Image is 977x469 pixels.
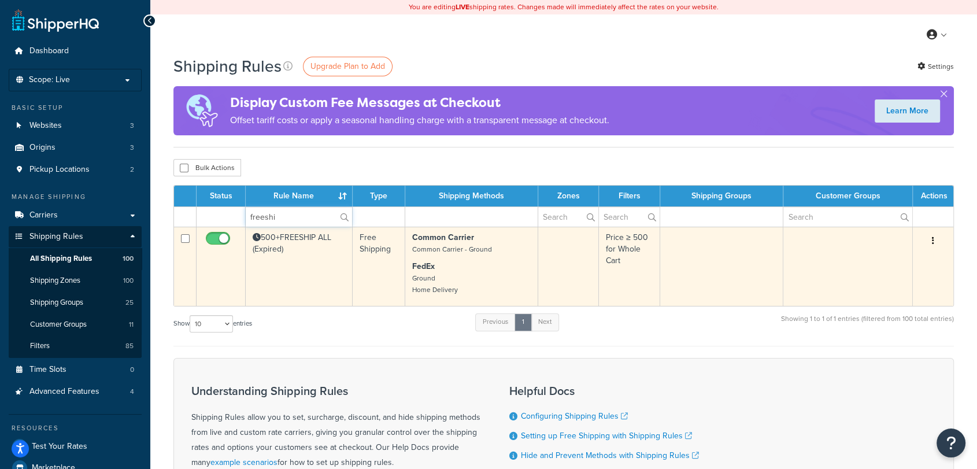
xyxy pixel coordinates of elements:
[9,381,142,402] li: Advanced Features
[32,442,87,452] span: Test Your Rates
[521,430,692,442] a: Setting up Free Shipping with Shipping Rules
[353,227,406,306] td: Free Shipping
[9,292,142,313] li: Shipping Groups
[456,2,469,12] b: LIVE
[173,315,252,333] label: Show entries
[173,159,241,176] button: Bulk Actions
[310,60,385,72] span: Upgrade Plan to Add
[29,46,69,56] span: Dashboard
[9,292,142,313] a: Shipping Groups 25
[173,86,230,135] img: duties-banner-06bc72dcb5fe05cb3f9472aba00be2ae8eb53ab6f0d8bb03d382ba314ac3c341.png
[9,359,142,381] a: Time Slots 0
[412,260,435,272] strong: FedEx
[9,137,142,158] a: Origins 3
[9,423,142,433] div: Resources
[783,186,913,206] th: Customer Groups
[29,387,99,397] span: Advanced Features
[9,40,142,62] a: Dashboard
[130,143,134,153] span: 3
[913,186,953,206] th: Actions
[29,75,70,85] span: Scope: Live
[303,57,393,76] a: Upgrade Plan to Add
[130,387,134,397] span: 4
[9,335,142,357] li: Filters
[29,211,58,220] span: Carriers
[599,207,659,227] input: Search
[9,159,142,180] li: Pickup Locations
[9,226,142,358] li: Shipping Rules
[130,165,134,175] span: 2
[173,55,282,77] h1: Shipping Rules
[599,186,660,206] th: Filters
[412,273,458,295] small: Ground Home Delivery
[9,335,142,357] a: Filters 85
[538,207,598,227] input: Search
[30,254,92,264] span: All Shipping Rules
[246,186,353,206] th: Rule Name : activate to sort column ascending
[9,436,142,457] a: Test Your Rates
[123,254,134,264] span: 100
[190,315,233,333] select: Showentries
[538,186,599,206] th: Zones
[191,385,480,397] h3: Understanding Shipping Rules
[246,207,352,227] input: Search
[9,159,142,180] a: Pickup Locations 2
[9,270,142,291] a: Shipping Zones 100
[9,115,142,136] li: Websites
[9,137,142,158] li: Origins
[125,341,134,351] span: 85
[30,341,50,351] span: Filters
[353,186,406,206] th: Type
[9,115,142,136] a: Websites 3
[12,9,99,32] a: ShipperHQ Home
[475,313,516,331] a: Previous
[515,313,532,331] a: 1
[9,248,142,269] a: All Shipping Rules 100
[9,103,142,113] div: Basic Setup
[210,456,277,468] a: example scenarios
[521,449,699,461] a: Hide and Prevent Methods with Shipping Rules
[9,314,142,335] a: Customer Groups 11
[30,276,80,286] span: Shipping Zones
[9,270,142,291] li: Shipping Zones
[660,186,784,206] th: Shipping Groups
[246,227,353,306] td: 500+FREESHIP ALL (Expired)
[29,165,90,175] span: Pickup Locations
[29,143,55,153] span: Origins
[130,121,134,131] span: 3
[9,192,142,202] div: Manage Shipping
[130,365,134,375] span: 0
[783,207,912,227] input: Search
[521,410,628,422] a: Configuring Shipping Rules
[125,298,134,308] span: 25
[197,186,246,206] th: Status
[30,320,87,330] span: Customer Groups
[412,231,474,243] strong: Common Carrier
[412,244,492,254] small: Common Carrier - Ground
[405,186,538,206] th: Shipping Methods
[9,314,142,335] li: Customer Groups
[129,320,134,330] span: 11
[9,205,142,226] a: Carriers
[917,58,954,75] a: Settings
[123,276,134,286] span: 100
[9,381,142,402] a: Advanced Features 4
[9,359,142,381] li: Time Slots
[781,312,954,337] div: Showing 1 to 1 of 1 entries (filtered from 100 total entries)
[531,313,559,331] a: Next
[230,112,609,128] p: Offset tariff costs or apply a seasonal handling charge with a transparent message at checkout.
[509,385,699,397] h3: Helpful Docs
[30,298,83,308] span: Shipping Groups
[9,248,142,269] li: All Shipping Rules
[937,429,965,457] button: Open Resource Center
[230,93,609,112] h4: Display Custom Fee Messages at Checkout
[9,226,142,248] a: Shipping Rules
[29,365,66,375] span: Time Slots
[875,99,940,123] a: Learn More
[29,121,62,131] span: Websites
[29,232,83,242] span: Shipping Rules
[599,227,660,306] td: Price ≥ 500 for Whole Cart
